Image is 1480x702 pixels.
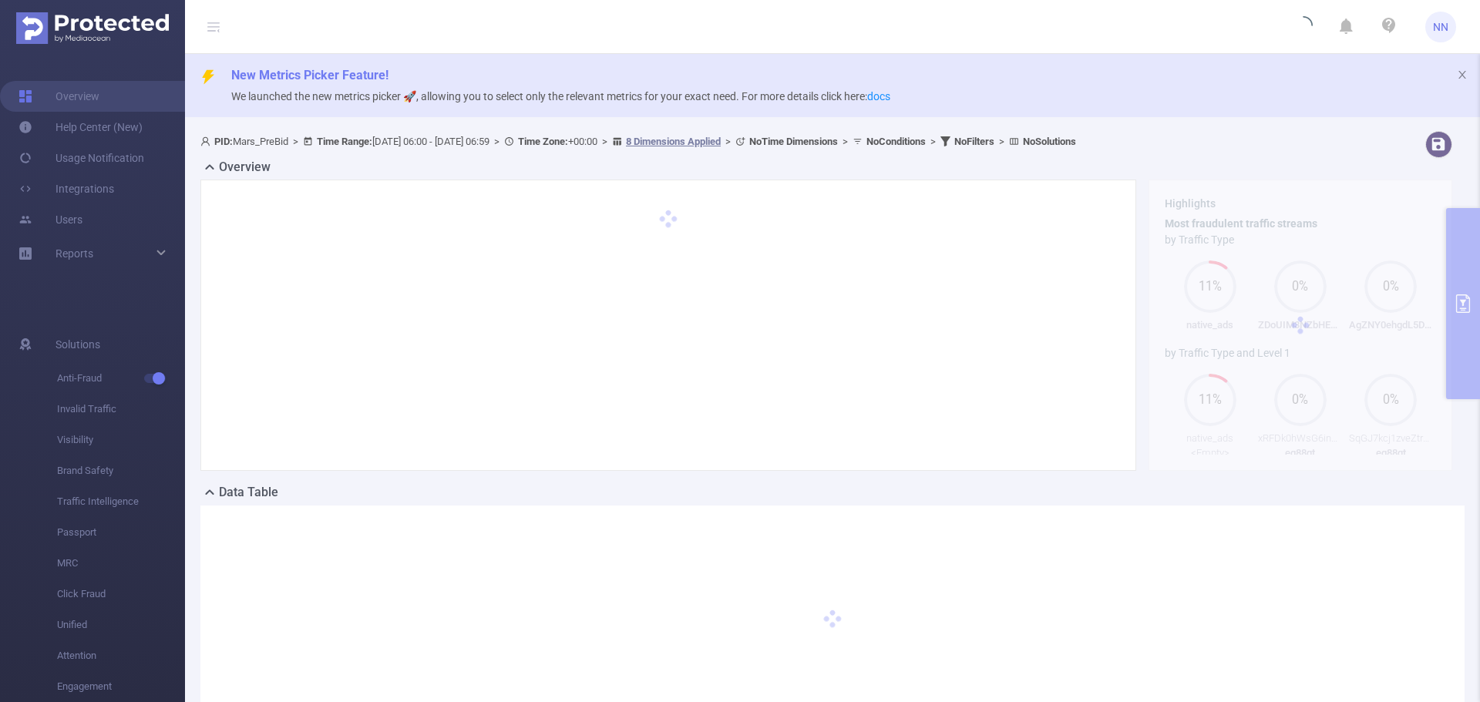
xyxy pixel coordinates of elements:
span: > [994,136,1009,147]
span: > [288,136,303,147]
u: 8 Dimensions Applied [626,136,721,147]
span: Anti-Fraud [57,363,185,394]
b: No Filters [954,136,994,147]
b: PID: [214,136,233,147]
span: > [721,136,735,147]
a: docs [867,90,890,102]
span: > [489,136,504,147]
span: Invalid Traffic [57,394,185,425]
i: icon: user [200,136,214,146]
b: Time Zone: [518,136,568,147]
span: MRC [57,548,185,579]
span: Brand Safety [57,455,185,486]
b: No Solutions [1023,136,1076,147]
a: Integrations [18,173,114,204]
span: Attention [57,640,185,671]
i: icon: close [1457,69,1468,80]
b: No Time Dimensions [749,136,838,147]
span: NN [1433,12,1448,42]
span: New Metrics Picker Feature! [231,68,388,82]
span: Traffic Intelligence [57,486,185,517]
a: Help Center (New) [18,112,143,143]
span: Engagement [57,671,185,702]
span: > [597,136,612,147]
span: Reports [55,247,93,260]
span: Visibility [57,425,185,455]
h2: Data Table [219,483,278,502]
b: No Conditions [866,136,926,147]
b: Time Range: [317,136,372,147]
span: > [838,136,853,147]
span: Click Fraud [57,579,185,610]
a: Reports [55,238,93,269]
span: Unified [57,610,185,640]
a: Users [18,204,82,235]
span: We launched the new metrics picker 🚀, allowing you to select only the relevant metrics for your e... [231,90,890,102]
i: icon: thunderbolt [200,69,216,85]
a: Usage Notification [18,143,144,173]
i: icon: loading [1294,16,1313,38]
span: Solutions [55,329,100,360]
h2: Overview [219,158,271,176]
span: > [926,136,940,147]
span: Passport [57,517,185,548]
span: Mars_PreBid [DATE] 06:00 - [DATE] 06:59 +00:00 [200,136,1076,147]
button: icon: close [1457,66,1468,83]
img: Protected Media [16,12,169,44]
a: Overview [18,81,99,112]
